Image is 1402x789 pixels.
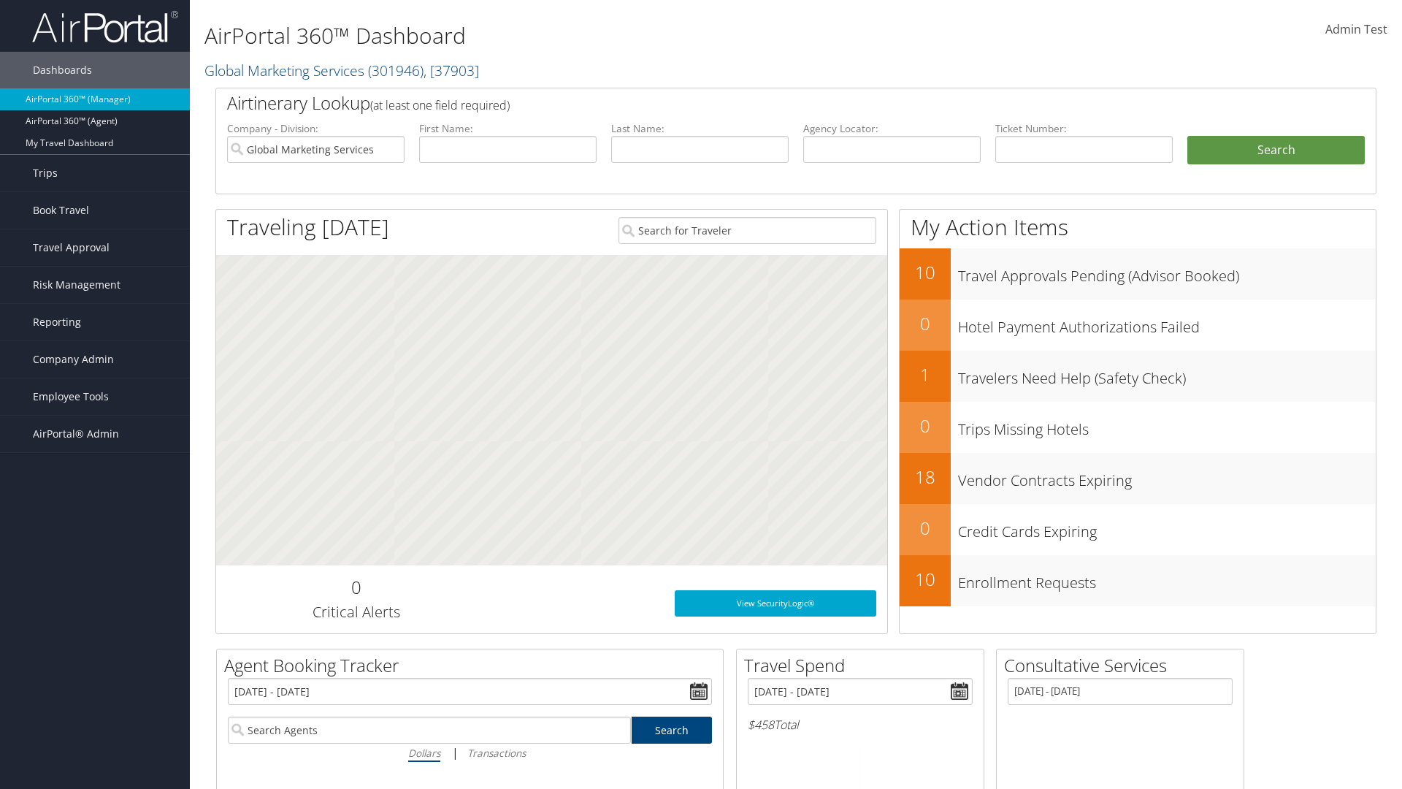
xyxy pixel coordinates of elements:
[675,590,876,617] a: View SecurityLogic®
[33,52,92,88] span: Dashboards
[611,121,789,136] label: Last Name:
[958,514,1376,542] h3: Credit Cards Expiring
[900,504,1376,555] a: 0Credit Cards Expiring
[958,412,1376,440] h3: Trips Missing Hotels
[204,20,993,51] h1: AirPortal 360™ Dashboard
[900,453,1376,504] a: 18Vendor Contracts Expiring
[224,653,723,678] h2: Agent Booking Tracker
[33,378,109,415] span: Employee Tools
[900,300,1376,351] a: 0Hotel Payment Authorizations Failed
[228,717,631,744] input: Search Agents
[744,653,984,678] h2: Travel Spend
[370,97,510,113] span: (at least one field required)
[227,91,1268,115] h2: Airtinerary Lookup
[33,192,89,229] span: Book Travel
[900,248,1376,300] a: 10Travel Approvals Pending (Advisor Booked)
[900,402,1376,453] a: 0Trips Missing Hotels
[995,121,1173,136] label: Ticket Number:
[803,121,981,136] label: Agency Locator:
[900,351,1376,402] a: 1Travelers Need Help (Safety Check)
[1187,136,1365,165] button: Search
[958,565,1376,593] h3: Enrollment Requests
[32,9,178,44] img: airportal-logo.png
[900,260,951,285] h2: 10
[467,746,526,760] i: Transactions
[227,575,485,600] h2: 0
[33,341,114,378] span: Company Admin
[368,61,424,80] span: ( 301946 )
[33,416,119,452] span: AirPortal® Admin
[958,310,1376,338] h3: Hotel Payment Authorizations Failed
[228,744,712,762] div: |
[618,217,876,244] input: Search for Traveler
[900,212,1376,243] h1: My Action Items
[900,516,951,541] h2: 0
[958,259,1376,286] h3: Travel Approvals Pending (Advisor Booked)
[900,362,951,387] h2: 1
[900,555,1376,606] a: 10Enrollment Requests
[900,413,951,438] h2: 0
[1325,7,1387,53] a: Admin Test
[748,717,973,733] h6: Total
[900,311,951,336] h2: 0
[1325,21,1387,37] span: Admin Test
[958,361,1376,389] h3: Travelers Need Help (Safety Check)
[748,717,774,733] span: $458
[900,465,951,489] h2: 18
[33,229,110,266] span: Travel Approval
[408,746,440,760] i: Dollars
[204,61,479,80] a: Global Marketing Services
[33,267,120,303] span: Risk Management
[33,155,58,191] span: Trips
[227,121,405,136] label: Company - Division:
[227,602,485,622] h3: Critical Alerts
[419,121,597,136] label: First Name:
[900,567,951,592] h2: 10
[33,304,81,340] span: Reporting
[227,212,389,243] h1: Traveling [DATE]
[424,61,479,80] span: , [ 37903 ]
[1004,653,1244,678] h2: Consultative Services
[632,717,713,744] a: Search
[958,463,1376,491] h3: Vendor Contracts Expiring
